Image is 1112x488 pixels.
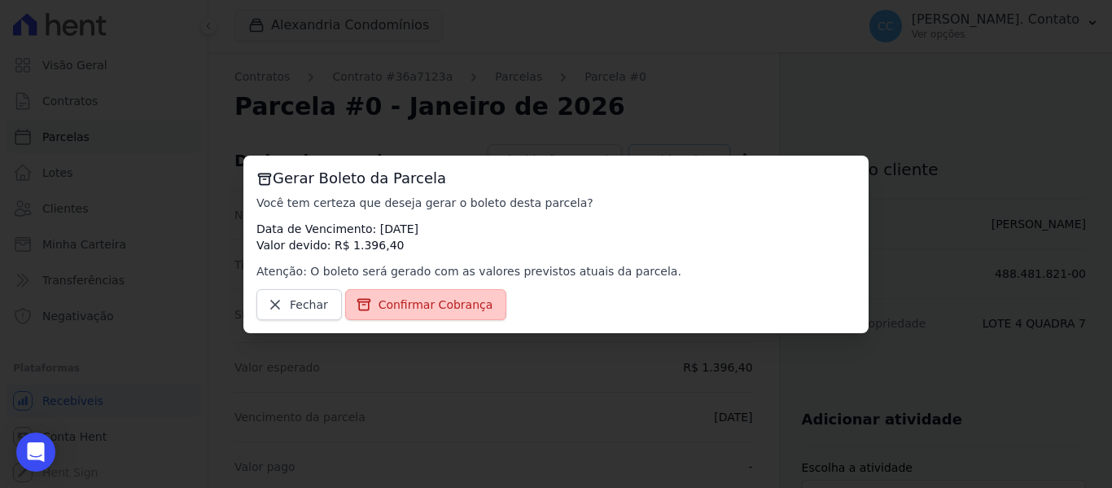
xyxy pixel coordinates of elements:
[290,297,328,313] span: Fechar
[256,221,856,253] p: Data de Vencimento: [DATE] Valor devido: R$ 1.396,40
[256,169,856,188] h3: Gerar Boleto da Parcela
[256,289,342,320] a: Fechar
[256,195,856,211] p: Você tem certeza que deseja gerar o boleto desta parcela?
[345,289,507,320] a: Confirmar Cobrança
[16,433,55,472] div: Open Intercom Messenger
[256,263,856,279] p: Atenção: O boleto será gerado com as valores previstos atuais da parcela.
[379,297,493,313] span: Confirmar Cobrança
